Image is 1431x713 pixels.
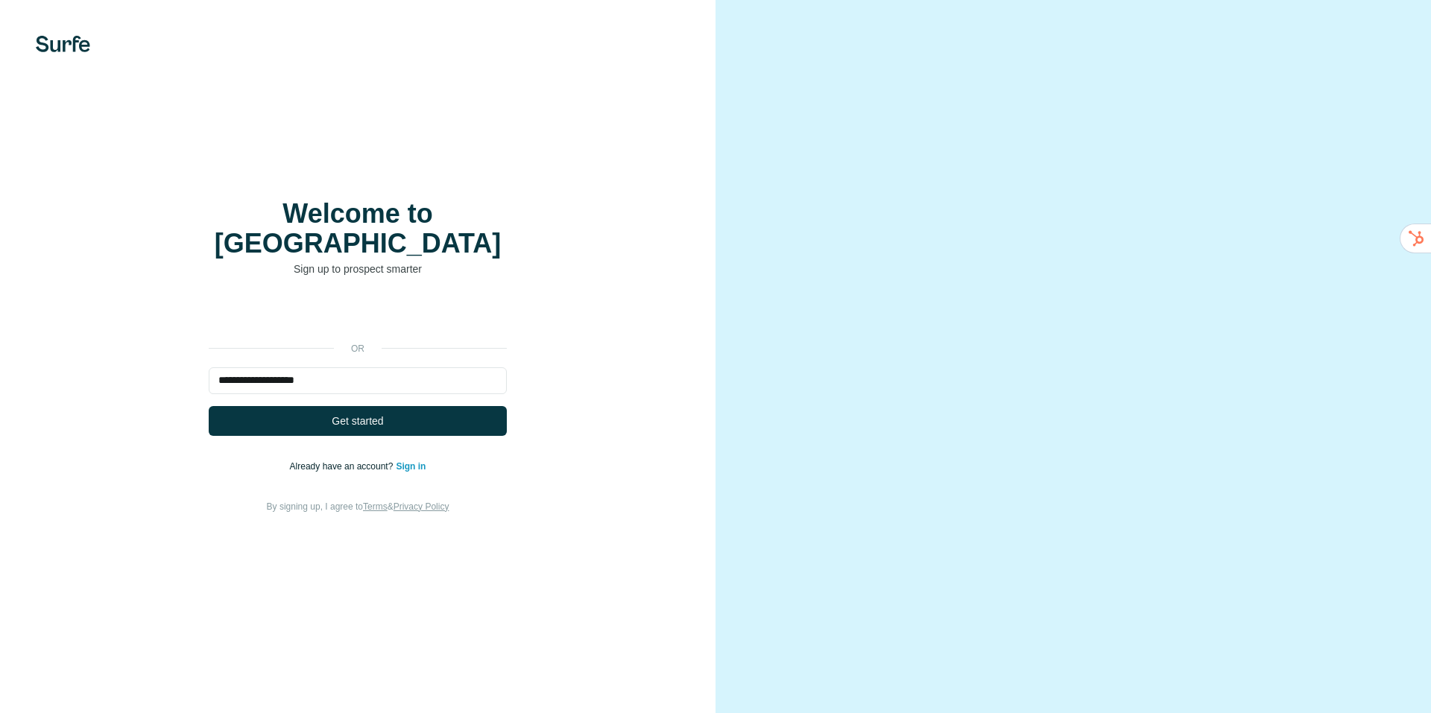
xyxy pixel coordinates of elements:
[209,262,507,276] p: Sign up to prospect smarter
[36,36,90,52] img: Surfe's logo
[334,342,382,355] p: or
[267,501,449,512] span: By signing up, I agree to &
[396,461,426,472] a: Sign in
[209,199,507,259] h1: Welcome to [GEOGRAPHIC_DATA]
[290,461,397,472] span: Already have an account?
[209,406,507,436] button: Get started
[332,413,383,428] span: Get started
[394,501,449,512] a: Privacy Policy
[201,299,514,332] iframe: Bouton "Se connecter avec Google"
[363,501,388,512] a: Terms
